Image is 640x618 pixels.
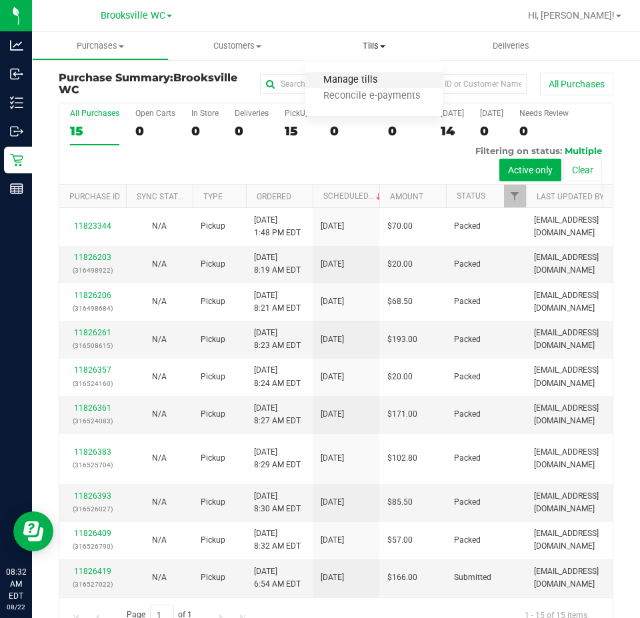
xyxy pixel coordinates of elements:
[305,40,442,52] span: Tills
[33,40,168,52] span: Purchases
[387,571,417,584] span: $166.00
[201,333,225,346] span: Pickup
[454,295,481,308] span: Packed
[387,295,413,308] span: $68.50
[10,39,23,52] inline-svg: Analytics
[330,123,372,139] div: 0
[10,125,23,138] inline-svg: Outbound
[519,109,569,118] div: Needs Review
[201,220,225,233] span: Pickup
[152,221,167,231] span: Not Applicable
[152,333,167,346] button: N/A
[321,258,344,271] span: [DATE]
[152,258,167,271] button: N/A
[537,192,604,201] a: Last Updated By
[254,446,301,471] span: [DATE] 8:29 AM EDT
[67,459,118,471] p: (316525704)
[321,295,344,308] span: [DATE]
[191,109,219,118] div: In Store
[254,214,301,239] span: [DATE] 1:48 PM EDT
[504,185,526,207] a: Filter
[528,10,615,21] span: Hi, [PERSON_NAME]!
[475,145,562,156] span: Filtering on status:
[152,496,167,509] button: N/A
[101,10,165,21] span: Brooksville WC
[74,529,111,538] a: 11826409
[480,123,503,139] div: 0
[254,490,301,515] span: [DATE] 8:30 AM EDT
[67,264,118,277] p: (316498922)
[152,453,167,463] span: Not Applicable
[480,109,503,118] div: [DATE]
[321,452,344,465] span: [DATE]
[152,335,167,344] span: Not Applicable
[74,365,111,375] a: 11826357
[67,540,118,553] p: (316526790)
[152,497,167,507] span: Not Applicable
[59,71,237,96] span: Brooksville WC
[321,220,344,233] span: [DATE]
[67,578,118,591] p: (316527022)
[387,258,413,271] span: $20.00
[32,32,169,60] a: Purchases
[74,328,111,337] a: 11826261
[387,452,417,465] span: $102.80
[387,408,417,421] span: $171.00
[69,192,120,201] a: Purchase ID
[387,496,413,509] span: $85.50
[254,565,301,591] span: [DATE] 6:54 AM EDT
[475,40,547,52] span: Deliveries
[152,571,167,584] button: N/A
[152,372,167,381] span: Not Applicable
[254,289,301,315] span: [DATE] 8:21 AM EDT
[74,253,111,262] a: 11826203
[565,145,602,156] span: Multiple
[387,371,413,383] span: $20.00
[540,73,613,95] button: All Purchases
[321,333,344,346] span: [DATE]
[169,32,305,60] a: Customers
[10,153,23,167] inline-svg: Retail
[67,339,118,352] p: (316508615)
[67,377,118,390] p: (316524160)
[285,109,314,118] div: PickUps
[10,67,23,81] inline-svg: Inbound
[74,567,111,576] a: 11826419
[70,109,119,118] div: All Purchases
[563,159,602,181] button: Clear
[454,496,481,509] span: Packed
[201,408,225,421] span: Pickup
[235,123,269,139] div: 0
[454,452,481,465] span: Packed
[67,302,118,315] p: (316498684)
[454,408,481,421] span: Packed
[454,333,481,346] span: Packed
[137,192,188,201] a: Sync Status
[201,496,225,509] span: Pickup
[152,295,167,308] button: N/A
[152,371,167,383] button: N/A
[454,371,481,383] span: Packed
[135,123,175,139] div: 0
[254,251,301,277] span: [DATE] 8:19 AM EDT
[254,402,301,427] span: [DATE] 8:27 AM EDT
[305,91,438,102] span: Reconcile e-payments
[387,534,413,547] span: $57.00
[6,566,26,602] p: 08:32 AM EDT
[254,327,301,352] span: [DATE] 8:23 AM EDT
[201,534,225,547] span: Pickup
[152,408,167,421] button: N/A
[387,220,413,233] span: $70.00
[305,75,395,86] span: Manage tills
[152,259,167,269] span: Not Applicable
[191,123,219,139] div: 0
[441,109,464,118] div: [DATE]
[257,192,291,201] a: Ordered
[152,534,167,547] button: N/A
[443,32,579,60] a: Deliveries
[201,371,225,383] span: Pickup
[321,534,344,547] span: [DATE]
[454,220,481,233] span: Packed
[74,403,111,413] a: 11826361
[323,191,384,201] a: Scheduled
